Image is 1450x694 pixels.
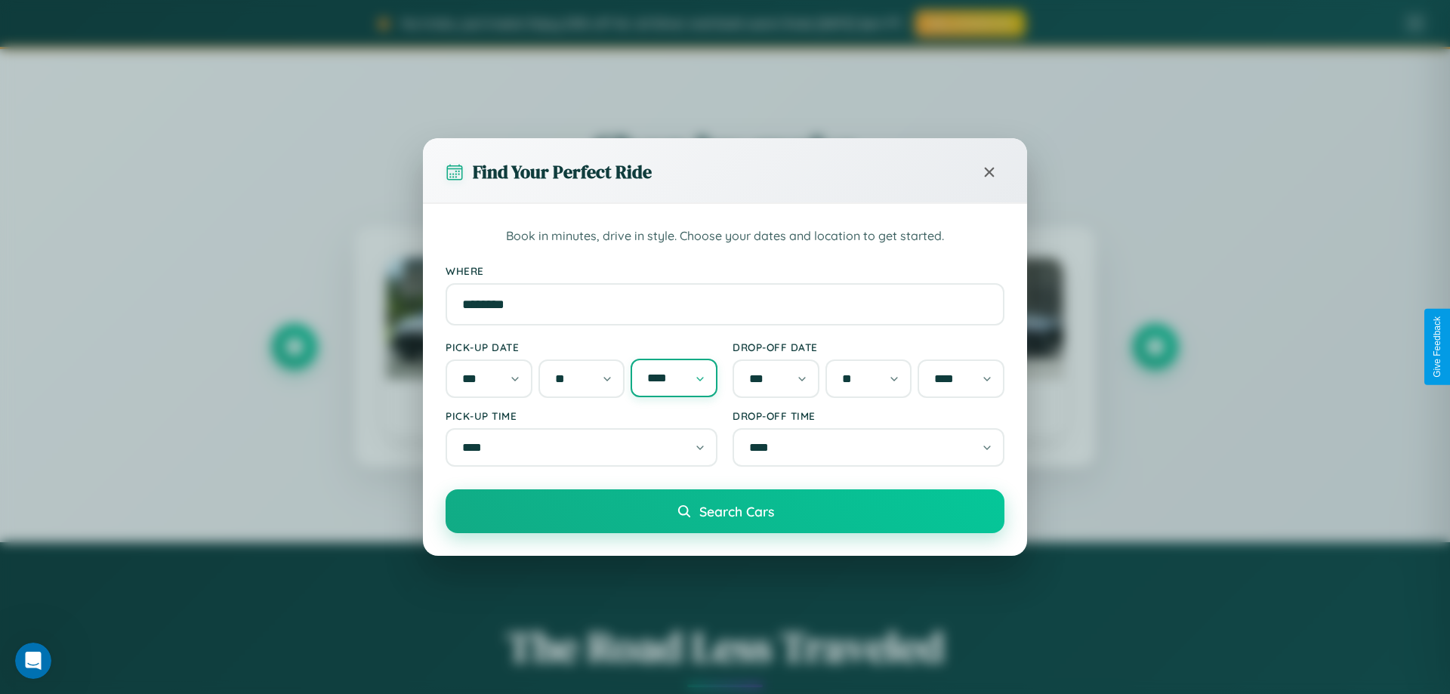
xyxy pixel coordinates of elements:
button: Search Cars [446,489,1004,533]
h3: Find Your Perfect Ride [473,159,652,184]
label: Pick-up Time [446,409,717,422]
span: Search Cars [699,503,774,520]
label: Pick-up Date [446,341,717,353]
label: Where [446,264,1004,277]
label: Drop-off Time [733,409,1004,422]
label: Drop-off Date [733,341,1004,353]
p: Book in minutes, drive in style. Choose your dates and location to get started. [446,227,1004,246]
